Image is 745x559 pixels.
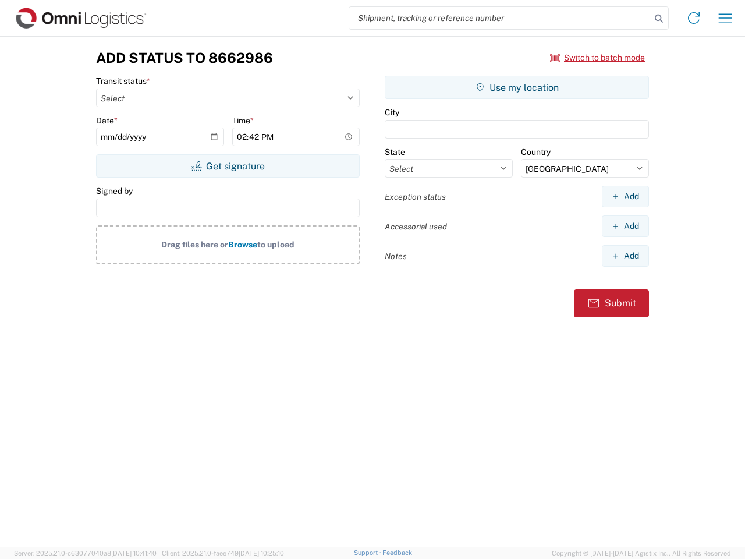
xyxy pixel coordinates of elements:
[574,289,649,317] button: Submit
[385,107,399,118] label: City
[257,240,295,249] span: to upload
[602,215,649,237] button: Add
[385,147,405,157] label: State
[96,115,118,126] label: Date
[349,7,651,29] input: Shipment, tracking or reference number
[14,550,157,557] span: Server: 2025.21.0-c63077040a8
[602,245,649,267] button: Add
[96,154,360,178] button: Get signature
[161,240,228,249] span: Drag files here or
[162,550,284,557] span: Client: 2025.21.0-faee749
[96,186,133,196] label: Signed by
[382,549,412,556] a: Feedback
[96,76,150,86] label: Transit status
[550,48,645,68] button: Switch to batch mode
[385,221,447,232] label: Accessorial used
[602,186,649,207] button: Add
[228,240,257,249] span: Browse
[111,550,157,557] span: [DATE] 10:41:40
[552,548,731,558] span: Copyright © [DATE]-[DATE] Agistix Inc., All Rights Reserved
[96,49,273,66] h3: Add Status to 8662986
[239,550,284,557] span: [DATE] 10:25:10
[385,251,407,261] label: Notes
[521,147,551,157] label: Country
[385,192,446,202] label: Exception status
[232,115,254,126] label: Time
[385,76,649,99] button: Use my location
[354,549,383,556] a: Support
